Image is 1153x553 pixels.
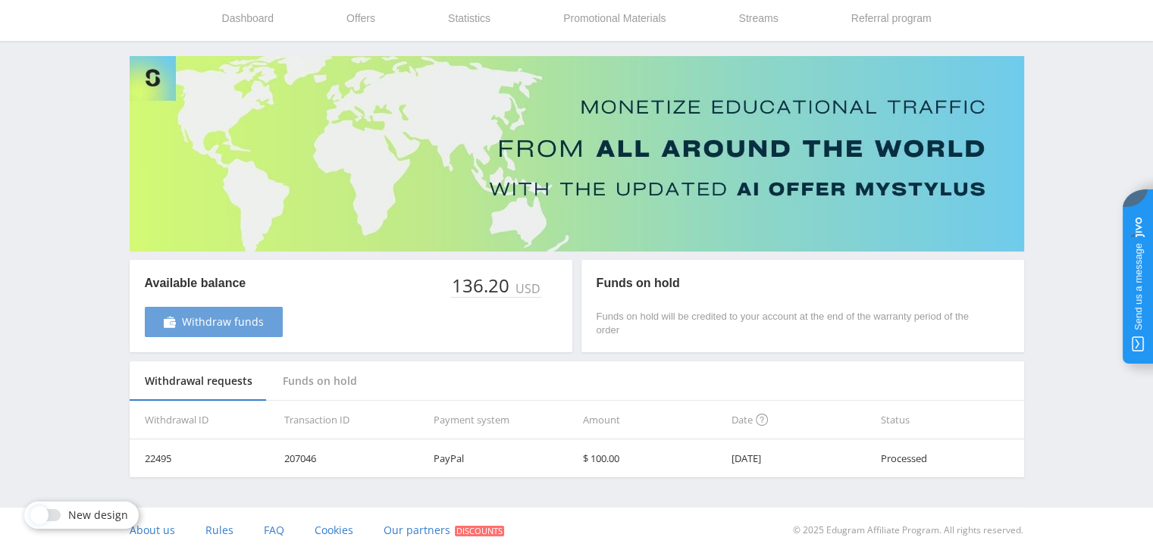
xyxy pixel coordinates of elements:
td: 22495 [130,439,279,477]
th: Withdrawal ID [130,401,279,439]
a: Cookies [315,508,353,553]
a: Withdraw funds [145,307,283,337]
th: Status [875,401,1024,439]
span: FAQ [264,523,284,537]
p: Funds on hold will be credited to your account at the end of the warranty period of the order [597,310,979,337]
p: Funds on hold [597,275,979,292]
span: Our partners [384,523,450,537]
div: Withdrawal requests [130,361,268,401]
a: Our partners Discounts [384,508,504,553]
a: About us [130,508,175,553]
th: Payment system [428,401,577,439]
span: Withdraw funds [182,316,264,328]
div: USD [512,282,542,295]
th: Transaction ID [278,401,428,439]
td: $ 100.00 [576,439,725,477]
td: 207046 [278,439,428,477]
span: About us [130,523,175,537]
td: Processed [875,439,1024,477]
div: 136.20 [450,275,512,296]
a: Rules [205,508,233,553]
span: Discounts [455,526,504,536]
div: Funds on hold [268,361,372,401]
th: Amount [576,401,725,439]
td: PayPal [428,439,577,477]
a: FAQ [264,508,284,553]
td: [DATE] [725,439,875,477]
th: Date [725,401,875,439]
div: © 2025 Edugram Affiliate Program. All rights reserved. [584,508,1023,553]
span: New design [68,509,128,521]
img: Banner [130,56,1024,252]
span: Cookies [315,523,353,537]
span: Rules [205,523,233,537]
p: Available balance [145,275,283,292]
